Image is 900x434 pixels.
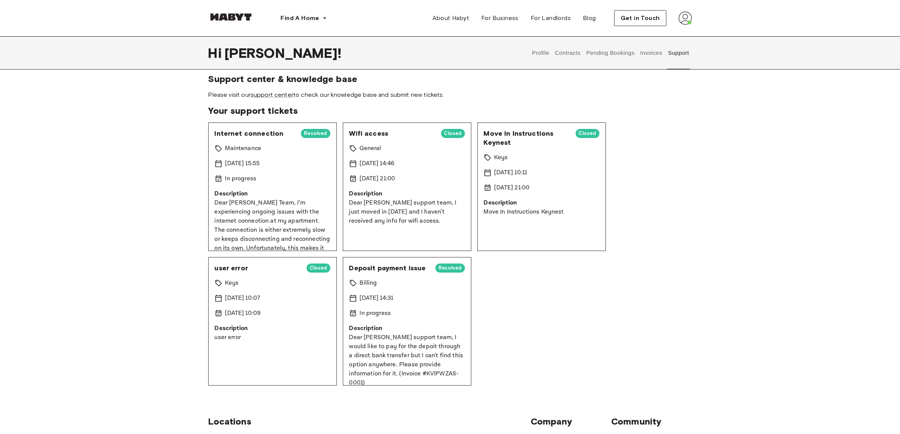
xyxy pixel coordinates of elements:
span: user error [215,263,301,273]
span: Wifi access [349,129,435,138]
span: Community [611,416,692,427]
button: Invoices [639,36,663,70]
p: General [360,144,381,153]
span: Internet connection [215,129,295,138]
p: [DATE] 15:55 [225,159,260,168]
p: Keys [225,279,239,288]
p: Billing [360,279,377,288]
span: Hi [208,45,225,61]
p: Dear [PERSON_NAME] support team, I would like to pay for the depoit through a direct bank transfe... [349,333,465,387]
a: For Landlords [525,11,577,26]
a: Blog [577,11,602,26]
span: [PERSON_NAME] ! [225,45,341,61]
span: Resolved [301,130,330,137]
p: [DATE] 10:09 [225,309,261,318]
p: Dear [PERSON_NAME] Team, I’m experiencing ongoing issues with the internet connection at my apart... [215,198,330,316]
button: Pending Bookings [586,36,636,70]
span: Locations [208,416,531,427]
p: Maintenance [225,144,262,153]
span: Find A Home [281,14,319,23]
p: Description [484,198,599,208]
p: [DATE] 10:07 [225,294,260,303]
span: Resolved [435,264,465,272]
p: user error [215,333,330,342]
p: [DATE] 14:46 [360,159,395,168]
p: Description [349,324,465,333]
span: Please visit our to check our knowledge base and submit new tickets. [208,91,692,99]
span: For Landlords [531,14,571,23]
p: In progress [360,309,391,318]
p: Description [215,324,330,333]
span: Closed [441,130,465,137]
div: user profile tabs [529,36,692,70]
a: About Habyt [426,11,475,26]
span: Support center & knowledge base [208,73,692,85]
span: Move In Instructions Keynest [484,129,570,147]
p: Keys [494,153,508,162]
p: [DATE] 14:31 [360,294,393,303]
img: Habyt [208,13,254,21]
a: support center [251,91,293,98]
p: Description [349,189,465,198]
span: About Habyt [432,14,469,23]
button: Support [667,36,690,70]
span: Get in Touch [621,14,660,23]
span: Closed [576,130,599,137]
p: Dear [PERSON_NAME] support team, I just moved in [DATE] and I haven’t received any info for wifi ... [349,198,465,226]
span: Your support tickets [208,105,692,116]
p: In progress [225,174,257,183]
p: [DATE] 21:00 [494,183,530,192]
button: Find A Home [275,11,333,26]
button: Contracts [554,36,582,70]
p: Move In Instructions Keynest [484,208,599,217]
p: Description [215,189,330,198]
span: Blog [583,14,596,23]
p: [DATE] 21:00 [360,174,395,183]
span: Deposit payment issue [349,263,430,273]
a: For Business [475,11,525,26]
img: avatar [678,11,692,25]
span: Closed [307,264,330,272]
span: Company [531,416,611,427]
button: Profile [531,36,550,70]
button: Get in Touch [614,10,666,26]
span: For Business [481,14,519,23]
p: [DATE] 10:11 [494,168,527,177]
